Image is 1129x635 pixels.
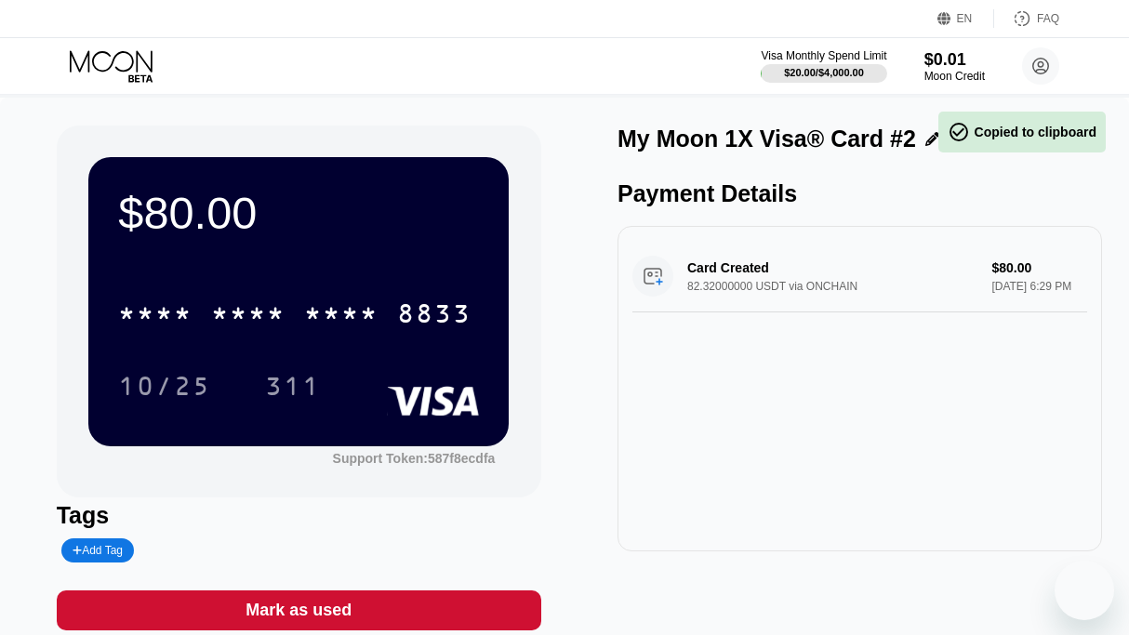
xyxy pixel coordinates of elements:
[924,50,985,83] div: $0.01Moon Credit
[1037,12,1059,25] div: FAQ
[118,374,211,403] div: 10/25
[118,187,479,239] div: $80.00
[1055,561,1114,620] iframe: Button to launch messaging window
[73,544,123,557] div: Add Tag
[104,363,225,409] div: 10/25
[265,374,321,403] div: 311
[784,67,864,78] div: $20.00 / $4,000.00
[618,126,916,152] div: My Moon 1X Visa® Card #2
[61,538,134,562] div: Add Tag
[397,301,472,331] div: 8833
[761,49,886,62] div: Visa Monthly Spend Limit
[57,590,541,630] div: Mark as used
[246,600,352,621] div: Mark as used
[761,49,886,83] div: Visa Monthly Spend Limit$20.00/$4,000.00
[618,180,1102,207] div: Payment Details
[924,50,985,70] div: $0.01
[948,121,1096,143] div: Copied to clipboard
[937,9,994,28] div: EN
[57,502,541,529] div: Tags
[994,9,1059,28] div: FAQ
[924,70,985,83] div: Moon Credit
[333,451,496,466] div: Support Token:587f8ecdfa
[948,121,970,143] span: 
[333,451,496,466] div: Support Token: 587f8ecdfa
[251,363,335,409] div: 311
[957,12,973,25] div: EN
